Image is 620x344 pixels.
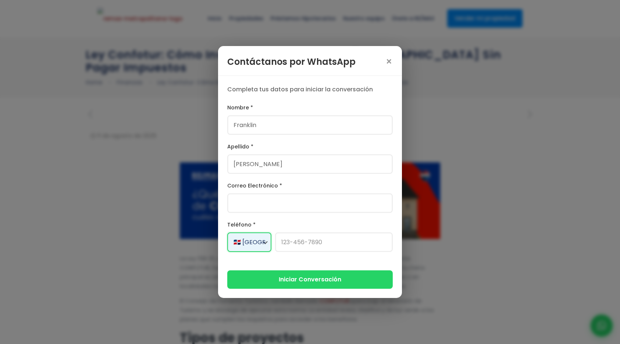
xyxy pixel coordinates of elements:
label: Nombre * [227,103,393,112]
input: 123-456-7890 [275,232,393,252]
h3: Contáctanos por WhatsApp [227,55,356,68]
label: Apellido * [227,142,393,151]
button: Iniciar Conversación [227,270,393,288]
span: × [385,57,393,67]
label: Teléfono * [227,220,393,229]
label: Correo Electrónico * [227,181,393,190]
p: Completa tus datos para iniciar la conversación [227,85,393,94]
